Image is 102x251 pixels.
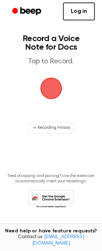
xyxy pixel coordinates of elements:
button: Recording History [27,122,74,133]
span: Contact us [4,234,98,247]
a: Log in [63,3,95,20]
img: Beep Logo [40,78,62,99]
a: [EMAIL_ADDRESS][DOMAIN_NAME] [32,235,84,246]
p: Tired of copying and pasting? Use the extension to automatically insert your recordings. [6,173,96,184]
h1: Record a Voice Note for Docs [13,34,89,51]
span: Recording History [38,124,70,131]
a: Beep [7,5,48,19]
p: Tap to Record. [13,57,89,66]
